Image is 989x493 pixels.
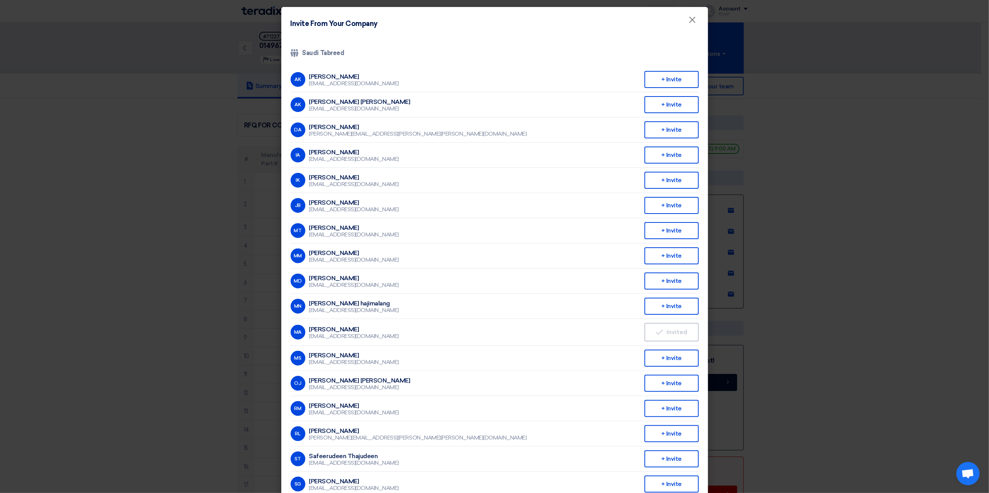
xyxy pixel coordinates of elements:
[644,400,699,417] div: + Invite
[291,173,305,188] div: IK
[644,197,699,214] div: + Invite
[956,462,980,485] div: Open chat
[309,98,410,105] div: [PERSON_NAME] [PERSON_NAME]
[309,359,399,366] div: [EMAIL_ADDRESS][DOMAIN_NAME]
[291,72,305,87] div: AK
[309,434,527,441] div: [PERSON_NAME][EMAIL_ADDRESS][PERSON_NAME][PERSON_NAME][DOMAIN_NAME]
[644,272,699,290] div: + Invite
[644,71,699,88] div: + Invite
[309,384,410,391] div: [EMAIL_ADDRESS][DOMAIN_NAME]
[644,425,699,442] div: + Invite
[291,426,305,441] div: RL
[682,12,703,28] button: Close
[309,181,399,188] div: [EMAIL_ADDRESS][DOMAIN_NAME]
[644,350,699,367] div: + Invite
[309,73,399,80] div: [PERSON_NAME]
[309,282,399,289] div: [EMAIL_ADDRESS][DOMAIN_NAME]
[291,376,305,391] div: OJ
[291,325,305,340] div: MA
[309,250,399,257] div: [PERSON_NAME]
[309,206,399,213] div: [EMAIL_ADDRESS][DOMAIN_NAME]
[291,477,305,491] div: SG
[644,323,699,341] button: Invited
[309,80,399,87] div: [EMAIL_ADDRESS][DOMAIN_NAME]
[644,121,699,138] div: + Invite
[309,199,399,206] div: [PERSON_NAME]
[309,326,399,333] div: [PERSON_NAME]
[309,124,527,131] div: [PERSON_NAME]
[291,401,305,416] div: RM
[644,450,699,467] div: + Invite
[309,275,399,282] div: [PERSON_NAME]
[291,148,305,162] div: IA
[291,198,305,213] div: JB
[309,257,399,264] div: [EMAIL_ADDRESS][DOMAIN_NAME]
[644,222,699,239] div: + Invite
[644,247,699,264] div: + Invite
[644,476,699,493] div: + Invite
[291,19,378,29] h4: Invite From Your Company
[291,248,305,263] div: MM
[291,351,305,365] div: MS
[309,409,399,416] div: [EMAIL_ADDRESS][DOMAIN_NAME]
[309,427,527,434] div: [PERSON_NAME]
[309,402,399,409] div: [PERSON_NAME]
[644,96,699,113] div: + Invite
[309,149,399,156] div: [PERSON_NAME]
[309,300,399,307] div: [PERSON_NAME] hajimalang
[309,460,399,467] div: [EMAIL_ADDRESS][DOMAIN_NAME]
[291,299,305,314] div: MN
[309,224,399,231] div: [PERSON_NAME]
[291,97,305,112] div: AK
[644,147,699,164] div: + Invite
[309,333,399,340] div: [EMAIL_ADDRESS][DOMAIN_NAME]
[667,329,687,335] span: Invited
[291,223,305,238] div: MT
[291,274,305,288] div: MD
[689,14,696,29] span: ×
[644,172,699,189] div: + Invite
[291,452,305,466] div: ST
[291,122,305,137] div: DA
[309,105,410,112] div: [EMAIL_ADDRESS][DOMAIN_NAME]
[309,174,399,181] div: [PERSON_NAME]
[309,352,399,359] div: [PERSON_NAME]
[309,453,399,460] div: Safeerudeen Thajudeen
[309,307,399,314] div: [EMAIL_ADDRESS][DOMAIN_NAME]
[309,231,399,238] div: [EMAIL_ADDRESS][DOMAIN_NAME]
[309,478,399,485] div: [PERSON_NAME]
[644,375,699,392] div: + Invite
[309,485,399,492] div: [EMAIL_ADDRESS][DOMAIN_NAME]
[291,48,699,58] div: Saudi Tabreed
[309,156,399,163] div: [EMAIL_ADDRESS][DOMAIN_NAME]
[309,377,410,384] div: [PERSON_NAME] [PERSON_NAME]
[309,131,527,138] div: [PERSON_NAME][EMAIL_ADDRESS][PERSON_NAME][PERSON_NAME][DOMAIN_NAME]
[644,298,699,315] div: + Invite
